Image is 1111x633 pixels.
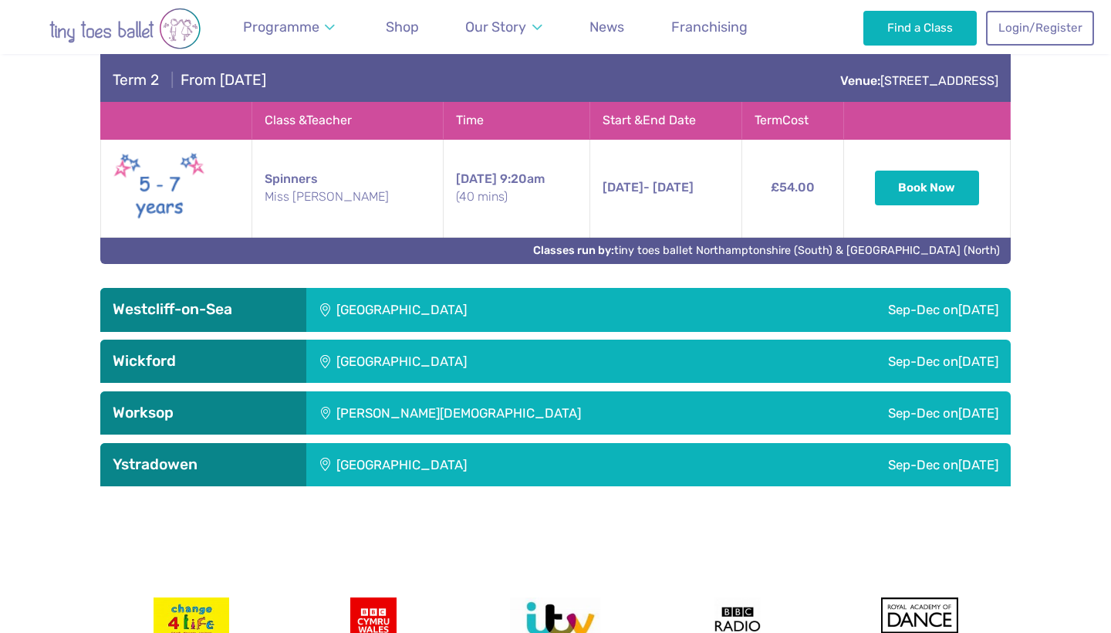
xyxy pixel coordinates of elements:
span: Term 2 [113,71,159,89]
div: [GEOGRAPHIC_DATA] [306,443,701,486]
span: Shop [386,19,419,35]
span: [DATE] [958,457,998,472]
a: Classes run by:tiny toes ballet Northamptonshire (South) & [GEOGRAPHIC_DATA] (North) [533,244,1000,257]
td: Spinners [252,139,443,237]
a: News [583,10,631,45]
a: Our Story [458,10,549,45]
span: [DATE] [456,171,497,186]
img: Spinners New (May 2025) [113,149,206,228]
h4: From [DATE] [113,71,266,90]
h3: Wickford [113,352,294,371]
img: tiny toes ballet [17,8,233,49]
h3: Worksop [113,404,294,422]
td: £54.00 [742,139,844,237]
span: - [DATE] [603,180,694,195]
button: Book Now [875,171,980,205]
div: Sep-Dec on [701,340,1011,383]
div: [PERSON_NAME][DEMOGRAPHIC_DATA] [306,391,785,435]
th: Class & Teacher [252,103,443,139]
a: Login/Register [986,11,1094,45]
strong: Classes run by: [533,244,614,257]
div: [GEOGRAPHIC_DATA] [306,288,701,331]
th: Time [444,103,590,139]
span: Franchising [671,19,748,35]
a: Programme [236,10,343,45]
span: News [589,19,624,35]
div: Sep-Dec on [701,288,1011,331]
th: Term Cost [742,103,844,139]
td: 9:20am [444,139,590,237]
strong: Venue: [840,73,880,88]
a: Shop [379,10,426,45]
div: [GEOGRAPHIC_DATA] [306,340,701,383]
div: Sep-Dec on [785,391,1011,435]
span: [DATE] [603,180,643,195]
a: Venue:[STREET_ADDRESS] [840,73,998,88]
a: Franchising [664,10,755,45]
span: Our Story [465,19,526,35]
span: [DATE] [958,405,998,421]
span: [DATE] [958,354,998,369]
th: Start & End Date [589,103,741,139]
small: (40 mins) [456,188,577,205]
a: Find a Class [863,11,977,45]
h3: Westcliff-on-Sea [113,300,294,319]
span: | [163,71,181,89]
span: [DATE] [958,302,998,317]
small: Miss [PERSON_NAME] [265,188,431,205]
div: Sep-Dec on [701,443,1011,486]
h3: Ystradowen [113,455,294,474]
span: Programme [243,19,319,35]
